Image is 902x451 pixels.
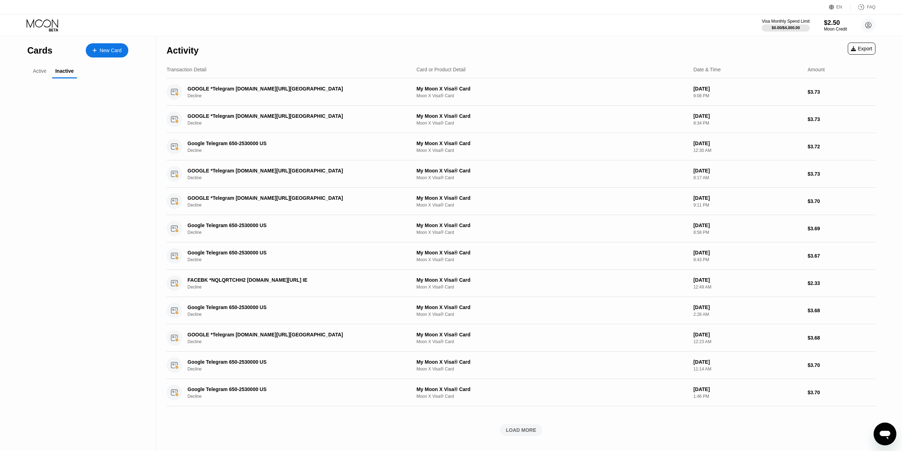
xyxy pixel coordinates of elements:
div: Decline [187,367,407,372]
div: Moon X Visa® Card [416,148,688,153]
div: New Card [86,43,128,57]
div: GOOGLE *Telegram [DOMAIN_NAME][URL][GEOGRAPHIC_DATA] [187,113,392,119]
div: GOOGLE *Telegram [DOMAIN_NAME][URL][GEOGRAPHIC_DATA]DeclineMy Moon X Visa® CardMoon X Visa® Card[... [167,106,875,133]
div: My Moon X Visa® Card [416,359,688,365]
div: 12:49 AM [693,285,802,290]
div: Google Telegram 650-2530000 USDeclineMy Moon X Visa® CardMoon X Visa® Card[DATE]8:43 PM$3.67 [167,242,875,270]
div: Visa Monthly Spend Limit [762,19,809,24]
div: [DATE] [693,332,802,337]
div: Decline [187,394,407,399]
div: [DATE] [693,113,802,119]
div: Moon X Visa® Card [416,285,688,290]
div: 12:23 AM [693,339,802,344]
div: 9:11 PM [693,203,802,208]
div: Transaction Detail [167,67,206,72]
div: Decline [187,93,407,98]
div: EN [836,5,842,10]
div: Decline [187,257,407,262]
div: 1:46 PM [693,394,802,399]
div: [DATE] [693,222,802,228]
div: Google Telegram 650-2530000 US [187,386,392,392]
div: Google Telegram 650-2530000 US [187,222,392,228]
div: Visa Monthly Spend Limit$0.00/$4,000.00 [762,19,809,32]
div: FACEBK *NQLQRTCHH2 [DOMAIN_NAME][URL] IEDeclineMy Moon X Visa® CardMoon X Visa® Card[DATE]12:49 A... [167,270,875,297]
div: My Moon X Visa® Card [416,332,688,337]
div: 12:30 AM [693,148,802,153]
div: $3.70 [808,390,875,395]
div: Moon X Visa® Card [416,367,688,372]
div: FACEBK *NQLQRTCHH2 [DOMAIN_NAME][URL] IE [187,277,392,283]
div: Moon X Visa® Card [416,339,688,344]
div: $3.69 [808,226,875,231]
div: My Moon X Visa® Card [416,86,688,92]
div: Google Telegram 650-2530000 USDeclineMy Moon X Visa® CardMoon X Visa® Card[DATE]11:14 AM$3.70 [167,352,875,379]
div: GOOGLE *Telegram [DOMAIN_NAME][URL][GEOGRAPHIC_DATA]DeclineMy Moon X Visa® CardMoon X Visa® Card[... [167,324,875,352]
div: My Moon X Visa® Card [416,277,688,283]
div: 8:43 PM [693,257,802,262]
div: Active [33,68,46,74]
div: Decline [187,230,407,235]
div: $3.70 [808,362,875,368]
div: $3.67 [808,253,875,259]
div: Decline [187,175,407,180]
div: Amount [808,67,825,72]
div: [DATE] [693,195,802,201]
div: Moon X Visa® Card [416,257,688,262]
div: Moon X Visa® Card [416,203,688,208]
div: Export [848,43,875,55]
div: My Moon X Visa® Card [416,141,688,146]
div: EN [829,4,851,11]
div: [DATE] [693,168,802,174]
div: [DATE] [693,250,802,255]
div: $3.68 [808,308,875,313]
div: My Moon X Visa® Card [416,113,688,119]
div: Moon X Visa® Card [416,175,688,180]
div: Cards [27,45,52,56]
div: Date & Time [693,67,721,72]
div: Google Telegram 650-2530000 US [187,250,392,255]
div: Moon X Visa® Card [416,93,688,98]
div: Moon X Visa® Card [416,230,688,235]
div: My Moon X Visa® Card [416,304,688,310]
div: New Card [100,48,122,54]
div: $0.00 / $4,000.00 [772,26,800,30]
div: [DATE] [693,141,802,146]
div: Google Telegram 650-2530000 USDeclineMy Moon X Visa® CardMoon X Visa® Card[DATE]2:28 AM$3.68 [167,297,875,324]
div: [DATE] [693,277,802,283]
div: [DATE] [693,304,802,310]
div: Google Telegram 650-2530000 USDeclineMy Moon X Visa® CardMoon X Visa® Card[DATE]8:58 PM$3.69 [167,215,875,242]
div: 2:28 AM [693,312,802,317]
div: [DATE] [693,86,802,92]
div: Decline [187,148,407,153]
div: GOOGLE *Telegram [DOMAIN_NAME][URL][GEOGRAPHIC_DATA] [187,195,392,201]
div: Card or Product Detail [416,67,466,72]
div: $3.70 [808,198,875,204]
div: FAQ [867,5,875,10]
div: Activity [167,45,198,56]
div: GOOGLE *Telegram [DOMAIN_NAME][URL][GEOGRAPHIC_DATA] [187,86,392,92]
div: Decline [187,312,407,317]
iframe: Button to launch messaging window, conversation in progress [874,423,896,445]
div: $3.68 [808,335,875,341]
div: 8:17 AM [693,175,802,180]
div: Google Telegram 650-2530000 USDeclineMy Moon X Visa® CardMoon X Visa® Card[DATE]12:30 AM$3.72 [167,133,875,160]
div: GOOGLE *Telegram [DOMAIN_NAME][URL][GEOGRAPHIC_DATA] [187,332,392,337]
div: $2.33 [808,280,875,286]
div: $3.72 [808,144,875,149]
div: [DATE] [693,359,802,365]
div: Decline [187,121,407,126]
div: Decline [187,285,407,290]
div: [DATE] [693,386,802,392]
div: GOOGLE *Telegram [DOMAIN_NAME][URL][GEOGRAPHIC_DATA]DeclineMy Moon X Visa® CardMoon X Visa® Card[... [167,78,875,106]
div: $3.73 [808,116,875,122]
div: Inactive [55,68,74,74]
div: Moon X Visa® Card [416,312,688,317]
div: 9:08 PM [693,93,802,98]
div: $2.50Moon Credit [824,19,847,32]
div: LOAD MORE [167,424,875,436]
div: $3.73 [808,89,875,95]
div: Decline [187,203,407,208]
div: Moon Credit [824,27,847,32]
div: Export [851,46,872,51]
